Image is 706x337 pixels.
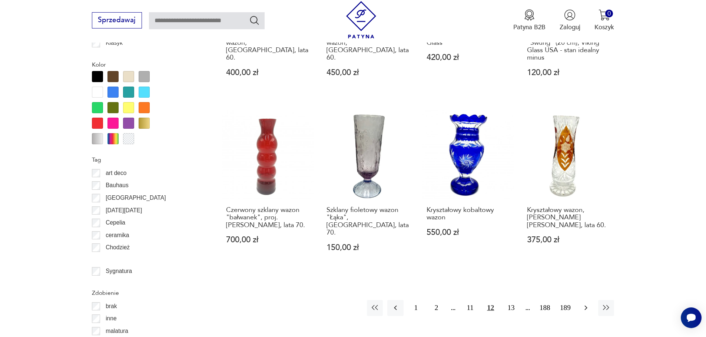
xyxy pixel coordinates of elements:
button: 2 [428,300,444,316]
img: Ikonka użytkownika [564,9,576,21]
p: ceramika [106,230,129,240]
p: 400,00 zł [226,69,309,77]
p: Tag [92,155,201,165]
button: 1 [408,300,424,316]
button: Szukaj [249,15,260,26]
p: 420,00 zł [427,54,510,61]
div: 0 [605,10,613,17]
button: Sprzedawaj [92,12,142,28]
img: Patyna - sklep z meblami i dekoracjami vintage [342,1,380,38]
h3: Szklany fioletowy wazon "Łąka", [GEOGRAPHIC_DATA], lata 70. [327,206,410,237]
p: Ćmielów [106,255,128,265]
p: Kolor [92,60,201,70]
iframe: Smartsupp widget button [681,307,702,328]
a: Czerwony szklany wazon "bałwanek", proj. K. Krawczyk, lata 70.Czerwony szklany wazon "bałwanek", ... [222,108,314,269]
img: Ikona koszyka [599,9,610,21]
button: 13 [503,300,519,316]
p: 150,00 zł [327,244,410,252]
p: 700,00 zł [226,236,309,244]
button: 12 [483,300,498,316]
p: brak [106,301,117,311]
p: [GEOGRAPHIC_DATA] [106,193,166,203]
p: Zdobienie [92,288,201,298]
h3: Wazon Murano Vintage Art Glass [427,31,510,47]
p: Klasyk [106,38,123,48]
h3: Kryształowy purpurowy wazon, [GEOGRAPHIC_DATA], lata 60. [327,31,410,62]
p: Patyna B2B [513,23,546,31]
a: Szklany fioletowy wazon "Łąka", Ząbkowice, lata 70.Szklany fioletowy wazon "Łąka", [GEOGRAPHIC_DA... [322,108,414,269]
p: [DATE][DATE] [106,206,142,215]
button: 189 [557,300,573,316]
h3: Kryształowy kobaltowy wazon [427,206,510,222]
h3: Czerwony szklany wazon "bałwanek", proj. [PERSON_NAME], lata 70. [226,206,309,229]
a: Ikona medaluPatyna B2B [513,9,546,31]
p: malatura [106,326,128,336]
p: Koszyk [594,23,614,31]
p: 375,00 zł [527,236,610,244]
a: Kryształowy wazon, Huta Szkła Julia, lata 60.Kryształowy wazon, [PERSON_NAME] [PERSON_NAME], lata... [523,108,614,269]
h3: Kryształowy kobaltowy wazon, [GEOGRAPHIC_DATA], lata 60. [226,31,309,62]
p: inne [106,314,116,323]
button: 11 [462,300,478,316]
button: 188 [537,300,553,316]
p: Zaloguj [560,23,580,31]
p: art deco [106,168,126,178]
h3: Kryształowy wazon, [PERSON_NAME] [PERSON_NAME], lata 60. [527,206,610,229]
p: Bauhaus [106,181,129,190]
button: Patyna B2B [513,9,546,31]
a: Sprzedawaj [92,18,142,24]
a: Kryształowy kobaltowy wazonKryształowy kobaltowy wazon550,00 zł [422,108,514,269]
img: Ikona medalu [524,9,535,21]
button: Zaloguj [560,9,580,31]
button: 0Koszyk [594,9,614,31]
p: 550,00 zł [427,229,510,236]
p: Cepelia [106,218,125,228]
p: 120,00 zł [527,69,610,77]
p: Chodzież [106,243,130,252]
p: 450,00 zł [327,69,410,77]
p: Sygnatura [106,266,132,276]
h3: Bursztynowy szklany wazon "Swung" (20 cm), Viking Glass USA - stan idealny minus [527,31,610,62]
